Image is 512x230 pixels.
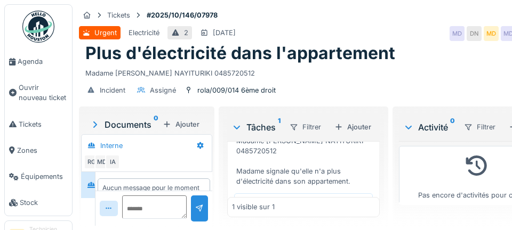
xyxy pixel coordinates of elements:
[107,10,130,20] div: Tickets
[94,28,117,38] div: Urgent
[184,28,188,38] div: 2
[459,119,500,135] div: Filtrer
[158,117,204,132] div: Ajouter
[20,198,68,208] span: Stock
[5,190,72,216] a: Stock
[5,163,72,190] a: Équipements
[100,141,123,151] div: Interne
[330,120,375,134] div: Ajouter
[142,10,222,20] strong: #2025/10/146/07978
[5,48,72,75] a: Agenda
[236,136,375,187] div: Madame [PERSON_NAME] NAYITURIKI 0485720512 Madame signale qu'elle n'a plus d'électricité dans son...
[105,154,120,169] div: IA
[150,85,176,95] div: Assigné
[278,121,281,134] sup: 1
[5,111,72,137] a: Tickets
[285,119,326,135] div: Filtrer
[450,121,455,134] sup: 0
[19,119,68,129] span: Tickets
[94,154,109,169] div: MD
[22,11,54,43] img: Badge_color-CXgf-gQk.svg
[102,183,206,202] div: Aucun message pour le moment … Soyez le premier !
[19,83,68,103] span: Ouvrir nouveau ticket
[17,145,68,155] span: Zones
[84,154,99,169] div: RG
[129,28,159,38] div: Electricité
[484,26,499,41] div: MD
[234,193,373,216] div: Début
[5,137,72,163] a: Zones
[467,26,482,41] div: DN
[403,121,455,134] div: Activité
[85,43,395,63] h1: Plus d'électricité dans l'appartement
[154,118,158,131] sup: 0
[450,26,465,41] div: MD
[100,85,125,95] div: Incident
[5,75,72,111] a: Ouvrir nouveau ticket
[90,118,158,131] div: Documents
[232,202,275,212] div: 1 visible sur 1
[231,121,281,134] div: Tâches
[21,171,68,182] span: Équipements
[18,56,68,67] span: Agenda
[197,85,276,95] div: rola/009/014 6ème droit
[213,28,236,38] div: [DATE]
